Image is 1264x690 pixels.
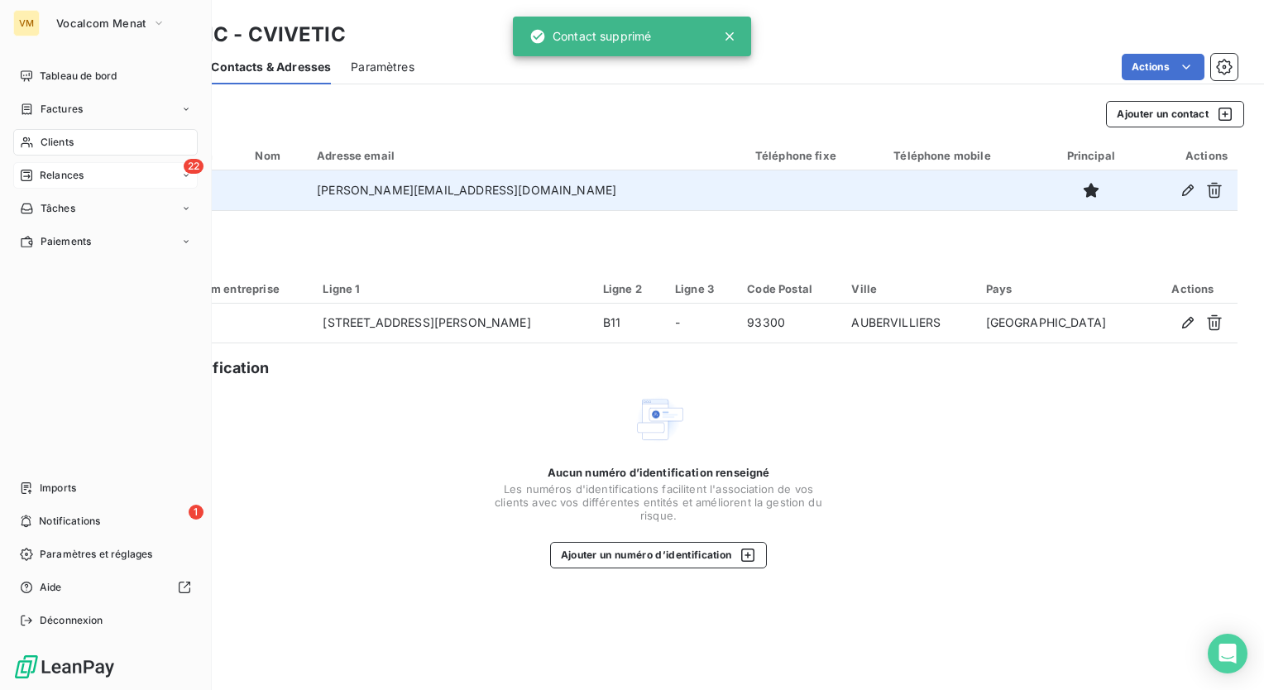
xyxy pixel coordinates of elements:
[13,654,116,680] img: Logo LeanPay
[529,22,651,51] div: Contact supprimé
[747,282,831,295] div: Code Postal
[41,102,83,117] span: Factures
[1147,149,1228,162] div: Actions
[1122,54,1204,80] button: Actions
[317,149,735,162] div: Adresse email
[841,304,975,343] td: AUBERVILLIERS
[893,149,1034,162] div: Téléphone mobile
[40,481,76,496] span: Imports
[255,149,297,162] div: Nom
[851,282,965,295] div: Ville
[593,304,665,343] td: B11
[351,59,414,75] span: Paramètres
[41,234,91,249] span: Paiements
[1054,149,1128,162] div: Principal
[675,282,727,295] div: Ligne 3
[41,201,75,216] span: Tâches
[40,168,84,183] span: Relances
[550,542,768,568] button: Ajouter un numéro d’identification
[307,170,745,210] td: [PERSON_NAME][EMAIL_ADDRESS][DOMAIN_NAME]
[548,466,770,479] span: Aucun numéro d’identification renseigné
[189,505,203,520] span: 1
[146,20,346,50] h3: VIVETIC - CVIVETIC
[39,514,100,529] span: Notifications
[40,580,62,595] span: Aide
[13,574,198,601] a: Aide
[196,282,304,295] div: Nom entreprise
[40,547,152,562] span: Paramètres et réglages
[184,159,203,174] span: 22
[1106,101,1244,127] button: Ajouter un contact
[313,304,592,343] td: [STREET_ADDRESS][PERSON_NAME]
[211,59,331,75] span: Contacts & Adresses
[56,17,146,30] span: Vocalcom Menat
[323,282,582,295] div: Ligne 1
[493,482,824,522] span: Les numéros d'identifications facilitent l'association de vos clients avec vos différentes entité...
[41,135,74,150] span: Clients
[40,69,117,84] span: Tableau de bord
[603,282,655,295] div: Ligne 2
[13,10,40,36] div: VM
[737,304,841,343] td: 93300
[986,282,1138,295] div: Pays
[755,149,874,162] div: Téléphone fixe
[665,304,737,343] td: -
[1158,282,1228,295] div: Actions
[632,393,685,446] img: Empty state
[976,304,1148,343] td: [GEOGRAPHIC_DATA]
[1208,634,1247,673] div: Open Intercom Messenger
[40,613,103,628] span: Déconnexion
